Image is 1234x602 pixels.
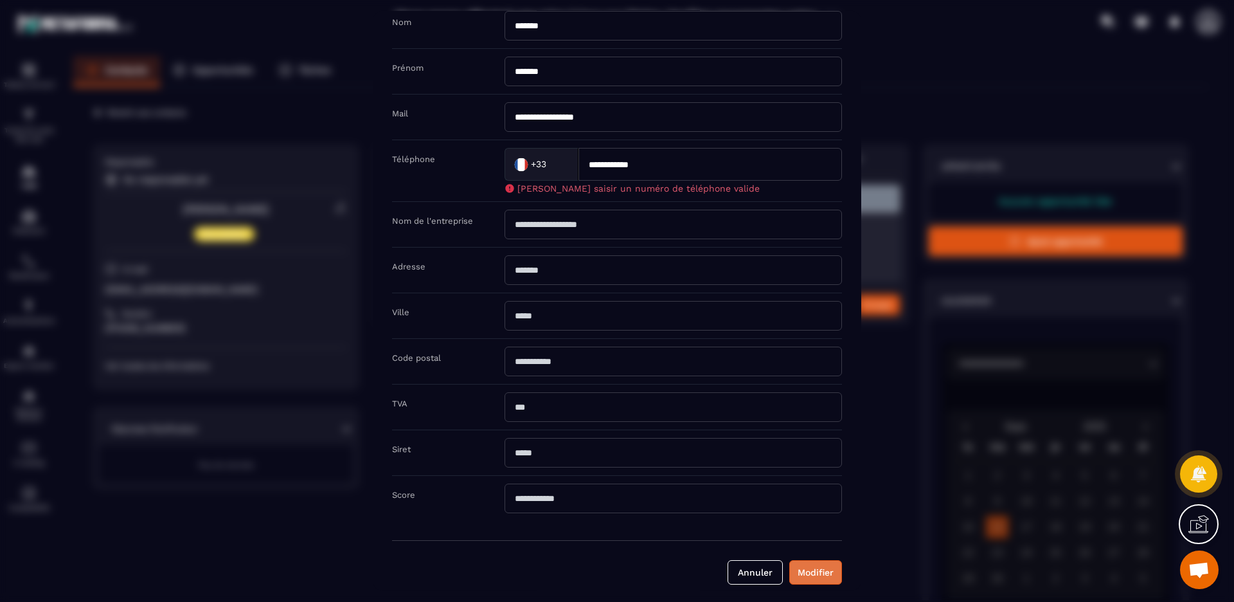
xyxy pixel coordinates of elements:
[728,560,783,585] button: Annuler
[392,262,425,271] label: Adresse
[392,353,441,363] label: Code postal
[392,307,409,317] label: Ville
[517,183,760,194] span: [PERSON_NAME] saisir un numéro de téléphone valide
[392,109,408,118] label: Mail
[392,216,473,226] label: Nom de l'entreprise
[392,490,415,500] label: Score
[392,154,435,164] label: Téléphone
[505,148,578,181] div: Search for option
[789,560,842,585] button: Modifier
[392,17,411,27] label: Nom
[392,444,411,454] label: Siret
[1180,551,1219,589] div: Ouvrir le chat
[508,151,534,177] img: Country Flag
[392,399,407,408] label: TVA
[531,158,546,171] span: +33
[549,154,565,174] input: Search for option
[392,63,424,73] label: Prénom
